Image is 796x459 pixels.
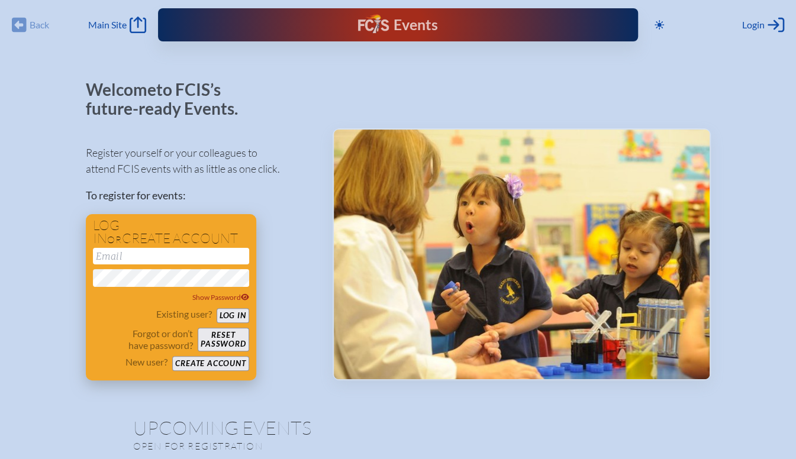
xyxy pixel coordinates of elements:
[133,418,663,437] h1: Upcoming Events
[86,145,314,177] p: Register yourself or your colleagues to attend FCIS events with as little as one click.
[334,130,710,379] img: Events
[125,356,167,368] p: New user?
[198,328,249,351] button: Resetpassword
[93,328,194,351] p: Forgot or don’t have password?
[86,188,314,203] p: To register for events:
[156,308,212,320] p: Existing user?
[86,80,252,118] p: Welcome to FCIS’s future-ready Events.
[88,19,127,31] span: Main Site
[93,219,249,245] h1: Log in create account
[88,17,146,33] a: Main Site
[192,293,249,302] span: Show Password
[172,356,249,371] button: Create account
[93,248,249,264] input: Email
[742,19,765,31] span: Login
[297,14,499,35] div: FCIS Events — Future ready
[107,234,122,245] span: or
[217,308,249,323] button: Log in
[133,440,446,452] p: Open for registration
